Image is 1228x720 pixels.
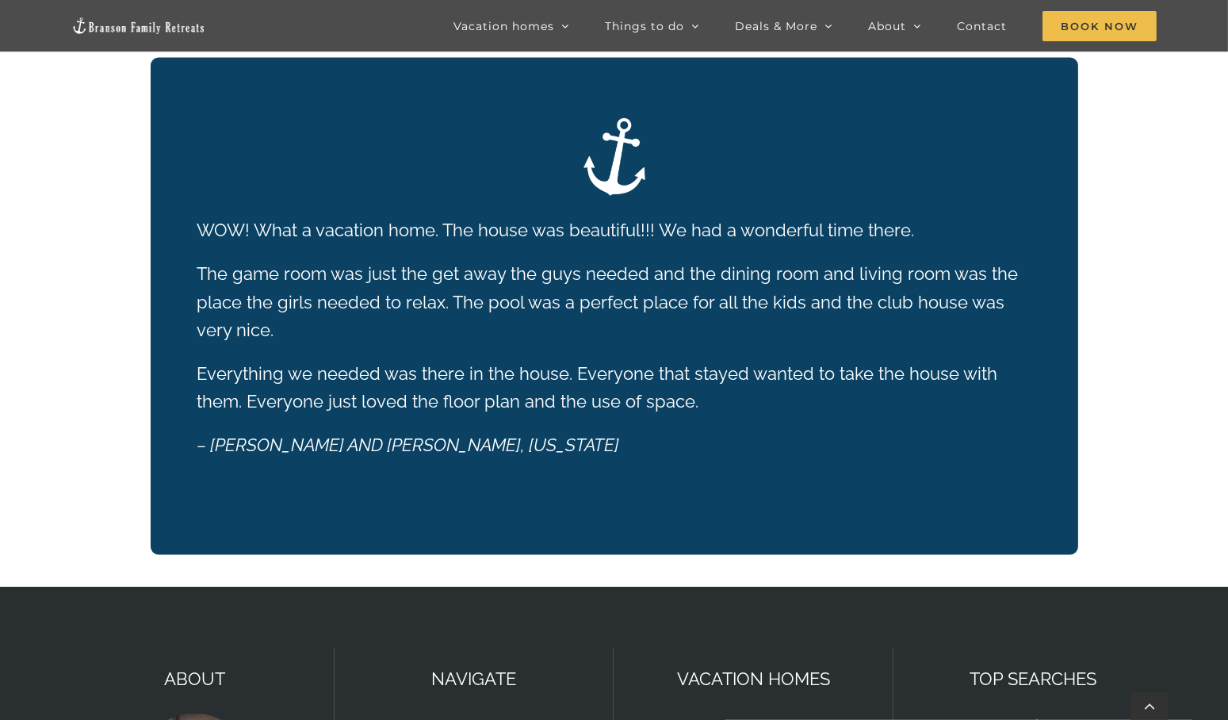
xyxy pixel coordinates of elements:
p: WOW! What a vacation home. The house was beautiful!!! We had a wonderful time there. [197,216,1031,244]
p: NAVIGATE [350,665,597,693]
p: Everything we needed was there in the house. Everyone that stayed wanted to take the house with t... [197,360,1031,416]
span: Things to do [605,21,684,32]
p: VACATION HOMES [629,665,876,693]
img: Branson Family Retreats Logo [71,17,206,35]
p: The game room was just the get away the guys needed and the dining room and living room was the p... [197,260,1031,344]
span: Contact [957,21,1007,32]
span: About [868,21,906,32]
span: Book Now [1042,11,1157,41]
span: Deals & More [735,21,817,32]
em: – [PERSON_NAME] AND [PERSON_NAME], [US_STATE] [197,435,619,455]
span: Vacation homes [453,21,554,32]
p: TOP SEARCHES [909,665,1157,693]
p: ABOUT [71,665,318,693]
img: Branson Family Retreats [575,117,654,197]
